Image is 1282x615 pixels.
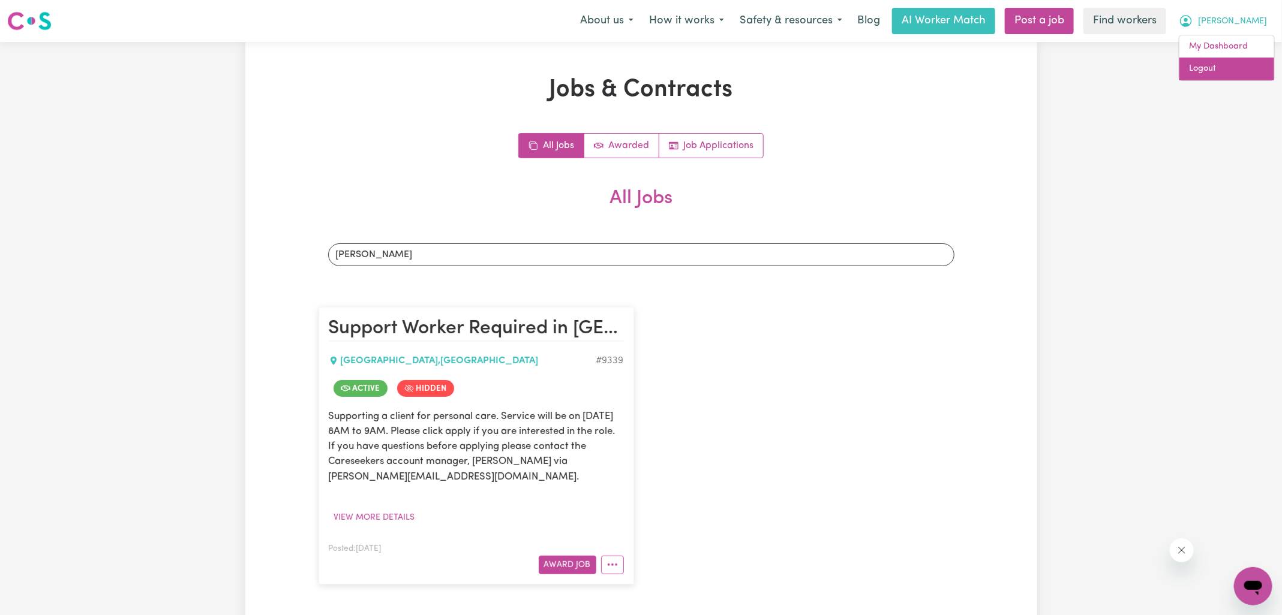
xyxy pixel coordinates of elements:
[1170,538,1194,562] iframe: Close message
[1083,8,1166,34] a: Find workers
[596,354,624,368] div: Job ID #9339
[319,76,964,104] h1: Jobs & Contracts
[601,556,624,574] button: More options
[641,8,732,34] button: How it works
[328,243,954,266] input: 🔍 Filter jobs by title, description or care worker name
[329,317,624,341] h2: Support Worker Required in Westbury, TAS
[7,8,73,18] span: Need any help?
[329,545,382,553] span: Posted: [DATE]
[1179,58,1274,80] a: Logout
[659,134,763,158] a: Job applications
[850,8,887,34] a: Blog
[334,380,388,397] span: Job is active
[1179,35,1275,81] div: My Account
[7,10,52,32] img: Careseekers logo
[329,508,421,527] button: View more details
[519,134,584,158] a: All jobs
[1198,15,1267,28] span: [PERSON_NAME]
[1171,8,1275,34] button: My Account
[892,8,995,34] a: AI Worker Match
[397,380,454,397] span: Job is hidden
[319,187,964,229] h2: All Jobs
[584,134,659,158] a: Active jobs
[539,556,596,574] button: Award Job
[329,354,596,368] div: [GEOGRAPHIC_DATA] , [GEOGRAPHIC_DATA]
[1179,35,1274,58] a: My Dashboard
[1234,567,1272,605] iframe: Button to launch messaging window
[572,8,641,34] button: About us
[732,8,850,34] button: Safety & resources
[1005,8,1074,34] a: Post a job
[7,7,52,35] a: Careseekers logo
[329,409,624,484] p: Supporting a client for personal care. Service will be on [DATE] 8AM to 9AM. Please click apply i...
